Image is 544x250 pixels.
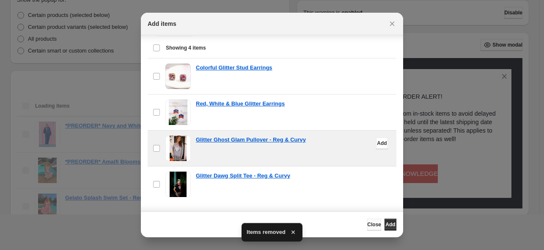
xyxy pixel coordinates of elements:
a: Colorful Glitter Stud Earrings [196,64,272,72]
a: Red, White & Blue Glitter Earrings [196,100,285,108]
button: Add [376,137,388,149]
button: Close [367,219,381,231]
span: Items removed [247,228,286,236]
span: Add [377,140,387,147]
span: Add [385,221,395,228]
img: Colorful Glitter Stud Earrings [165,64,191,89]
button: Close [386,18,398,30]
span: Close [367,221,381,228]
a: Glitter Dawg Split Tee - Reg & Curvy [196,172,290,180]
button: Add [385,219,396,231]
span: Showing 4 items [166,44,206,51]
h2: Add items [148,19,176,28]
a: Glitter Ghost Glam Pullover - Reg & Curvy [196,136,306,144]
